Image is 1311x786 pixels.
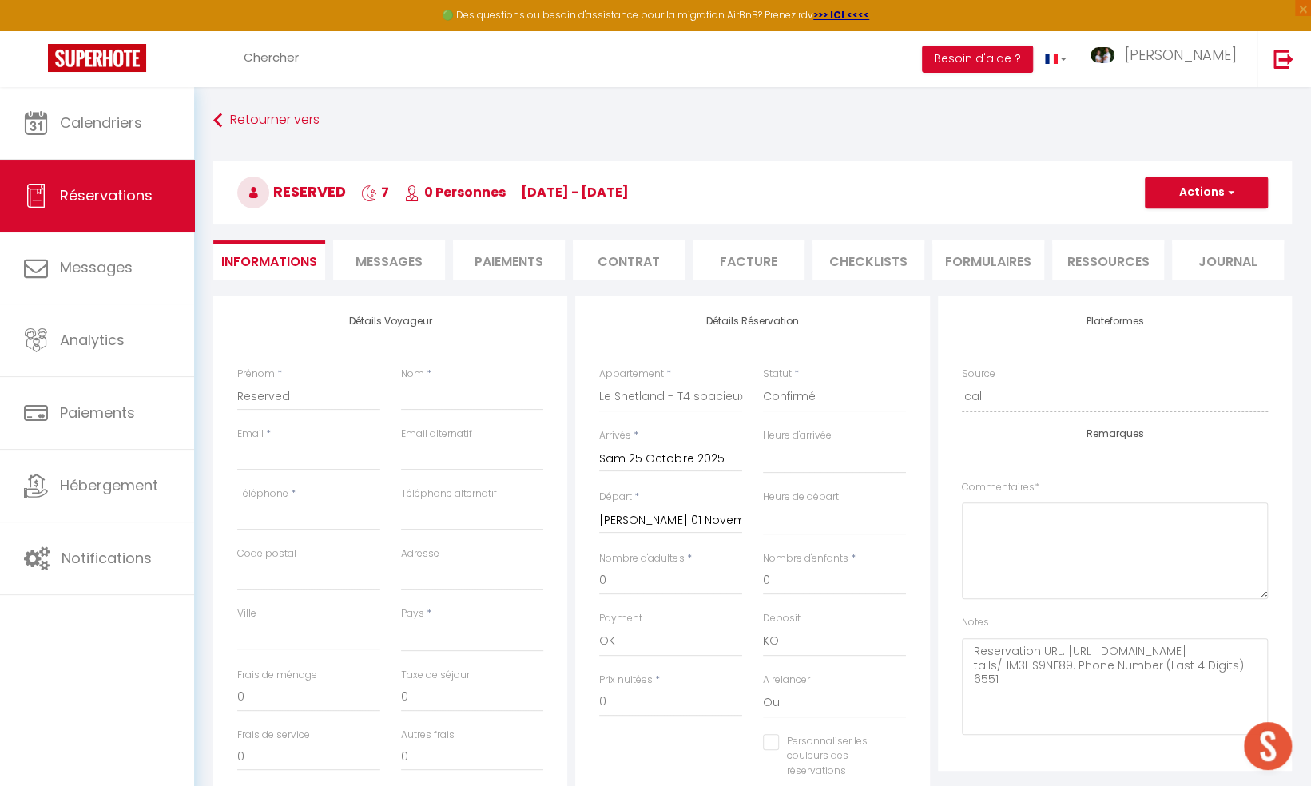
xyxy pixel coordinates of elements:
label: Prix nuitées [599,673,653,688]
label: Nombre d'adultes [599,551,684,566]
li: Contrat [573,240,685,280]
h4: Remarques [962,428,1268,439]
button: Besoin d'aide ? [922,46,1033,73]
span: Analytics [60,330,125,350]
span: Messages [60,257,133,277]
span: Reserved [237,181,346,201]
label: Autres frais [401,728,455,743]
label: Deposit [763,611,801,626]
h4: Détails Réservation [599,316,905,327]
label: Source [962,367,995,382]
span: Messages [356,252,423,271]
li: CHECKLISTS [812,240,924,280]
label: Arrivée [599,428,631,443]
a: ... [PERSON_NAME] [1079,31,1257,87]
label: Code postal [237,546,296,562]
label: Statut [763,367,792,382]
label: Appartement [599,367,664,382]
label: Adresse [401,546,439,562]
label: Commentaires [962,480,1039,495]
label: Personnaliser les couleurs des réservations [779,734,886,780]
label: Email alternatif [401,427,472,442]
img: logout [1273,49,1293,69]
label: Ville [237,606,256,621]
label: Téléphone alternatif [401,486,497,502]
label: Heure de départ [763,490,839,505]
li: Ressources [1052,240,1164,280]
span: 0 Personnes [404,183,506,201]
label: Départ [599,490,632,505]
span: 7 [361,183,389,201]
label: Frais de service [237,728,310,743]
a: Retourner vers [213,106,1292,135]
span: Hébergement [60,475,158,495]
label: Pays [401,606,424,621]
span: [DATE] - [DATE] [521,183,629,201]
li: FORMULAIRES [932,240,1044,280]
span: Réservations [60,185,153,205]
label: Heure d'arrivée [763,428,832,443]
label: Notes [962,615,989,630]
span: Calendriers [60,113,142,133]
label: Email [237,427,264,442]
h4: Plateformes [962,316,1268,327]
div: Ouvrir le chat [1244,722,1292,770]
li: Informations [213,240,325,280]
label: Taxe de séjour [401,668,470,683]
label: Prénom [237,367,275,382]
button: Actions [1145,177,1268,208]
label: Nombre d'enfants [763,551,848,566]
label: A relancer [763,673,810,688]
li: Facture [693,240,804,280]
span: [PERSON_NAME] [1125,45,1237,65]
li: Journal [1172,240,1284,280]
label: Frais de ménage [237,668,317,683]
li: Paiements [453,240,565,280]
a: Chercher [232,31,311,87]
img: ... [1091,47,1114,63]
label: Nom [401,367,424,382]
label: Téléphone [237,486,288,502]
label: Payment [599,611,642,626]
span: Chercher [244,49,299,65]
h4: Détails Voyageur [237,316,543,327]
img: Super Booking [48,44,146,72]
span: Paiements [60,403,135,423]
span: Notifications [62,548,152,568]
a: >>> ICI <<<< [813,8,869,22]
